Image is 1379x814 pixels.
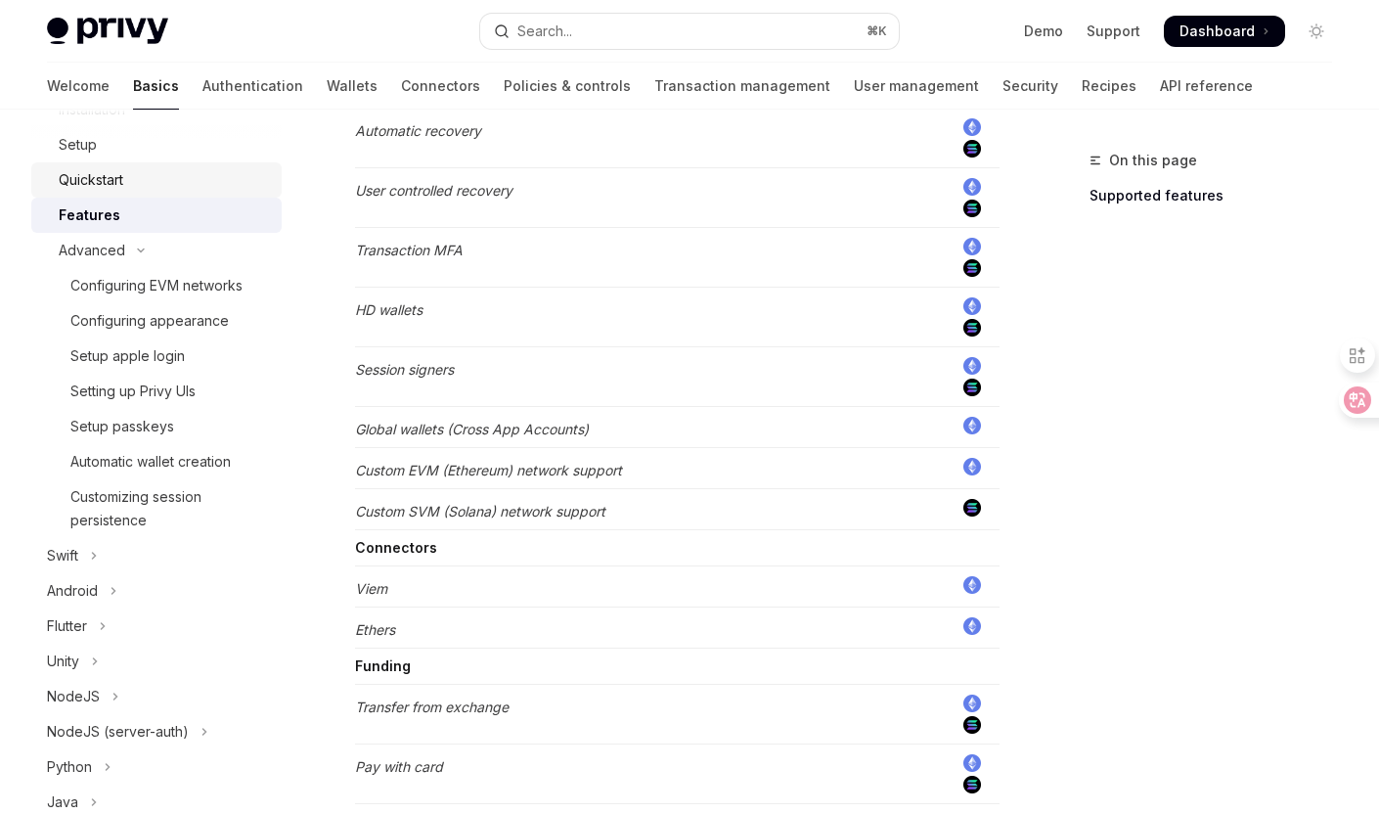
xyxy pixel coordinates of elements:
a: Basics [133,63,179,110]
a: Policies & controls [504,63,631,110]
a: Features [31,198,282,233]
strong: Connectors [355,539,437,556]
a: Setting up Privy UIs [31,374,282,409]
img: ethereum.png [963,576,981,594]
img: light logo [47,18,168,45]
a: Customizing session persistence [31,479,282,538]
em: Custom EVM (Ethereum) network support [355,462,622,478]
button: Toggle Advanced section [31,233,282,268]
img: ethereum.png [963,417,981,434]
div: Quickstart [59,168,123,192]
em: Viem [355,580,387,597]
div: Automatic wallet creation [70,450,231,474]
em: HD wallets [355,301,423,318]
a: Transaction management [654,63,830,110]
div: Python [47,755,92,779]
div: Search... [517,20,572,43]
button: Toggle Unity section [31,644,282,679]
div: Setting up Privy UIs [70,380,196,403]
button: Toggle Android section [31,573,282,609]
a: Security [1002,63,1058,110]
div: Features [59,203,120,227]
a: Supported features [1090,180,1348,211]
img: ethereum.png [963,238,981,255]
a: Demo [1024,22,1063,41]
img: solana.png [963,379,981,396]
a: Connectors [401,63,480,110]
span: ⌘ K [867,23,887,39]
a: Setup apple login [31,339,282,374]
em: Transfer from exchange [355,699,509,715]
a: Dashboard [1164,16,1285,47]
em: Ethers [355,621,395,638]
img: ethereum.png [963,695,981,712]
img: solana.png [963,259,981,277]
img: ethereum.png [963,297,981,315]
em: Global wallets (Cross App Accounts) [355,421,589,437]
img: solana.png [963,319,981,337]
a: Configuring EVM networks [31,268,282,303]
div: Unity [47,650,79,673]
a: Configuring appearance [31,303,282,339]
div: NodeJS [47,685,100,708]
a: Setup [31,127,282,162]
em: Session signers [355,361,454,378]
div: Configuring appearance [70,309,229,333]
img: ethereum.png [963,617,981,635]
div: Android [47,579,98,603]
a: API reference [1160,63,1253,110]
em: User controlled recovery [355,182,512,199]
button: Toggle dark mode [1301,16,1332,47]
em: Transaction MFA [355,242,463,258]
div: Configuring EVM networks [70,274,243,297]
img: solana.png [963,716,981,734]
button: Toggle Swift section [31,538,282,573]
a: User management [854,63,979,110]
a: Setup passkeys [31,409,282,444]
em: Automatic recovery [355,122,481,139]
button: Toggle NodeJS (server-auth) section [31,714,282,749]
strong: Funding [355,657,411,674]
div: Setup apple login [70,344,185,368]
div: Setup passkeys [70,415,174,438]
button: Toggle Python section [31,749,282,785]
em: Custom SVM (Solana) network support [355,503,605,520]
a: Authentication [202,63,303,110]
a: Wallets [327,63,378,110]
a: Quickstart [31,162,282,198]
div: Setup [59,133,97,157]
img: ethereum.png [963,357,981,375]
img: solana.png [963,200,981,217]
img: ethereum.png [963,118,981,136]
button: Toggle NodeJS section [31,679,282,714]
div: Advanced [59,239,125,262]
a: Recipes [1082,63,1136,110]
div: Java [47,791,78,814]
a: Welcome [47,63,110,110]
button: Toggle Flutter section [31,609,282,644]
div: NodeJS (server-auth) [47,720,189,744]
div: Swift [47,544,78,567]
span: On this page [1109,149,1197,172]
div: Customizing session persistence [70,485,270,532]
div: Flutter [47,614,87,638]
a: Support [1087,22,1140,41]
a: Automatic wallet creation [31,444,282,479]
img: ethereum.png [963,178,981,196]
button: Open search [480,14,898,49]
img: solana.png [963,140,981,158]
img: solana.png [963,499,981,517]
img: ethereum.png [963,458,981,475]
span: Dashboard [1179,22,1255,41]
